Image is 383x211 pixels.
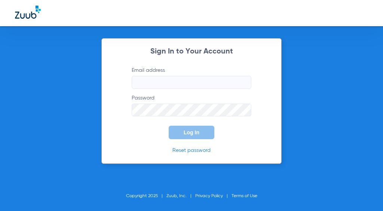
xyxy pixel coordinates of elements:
[166,192,195,200] li: Zuub, Inc.
[172,148,211,153] a: Reset password
[132,94,251,116] label: Password
[15,6,41,19] img: Zuub Logo
[232,194,257,198] a: Terms of Use
[132,104,251,116] input: Password
[195,194,223,198] a: Privacy Policy
[132,76,251,89] input: Email address
[169,126,214,139] button: Log In
[120,48,263,55] h2: Sign In to Your Account
[184,129,199,135] span: Log In
[132,67,251,89] label: Email address
[126,192,166,200] li: Copyright 2025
